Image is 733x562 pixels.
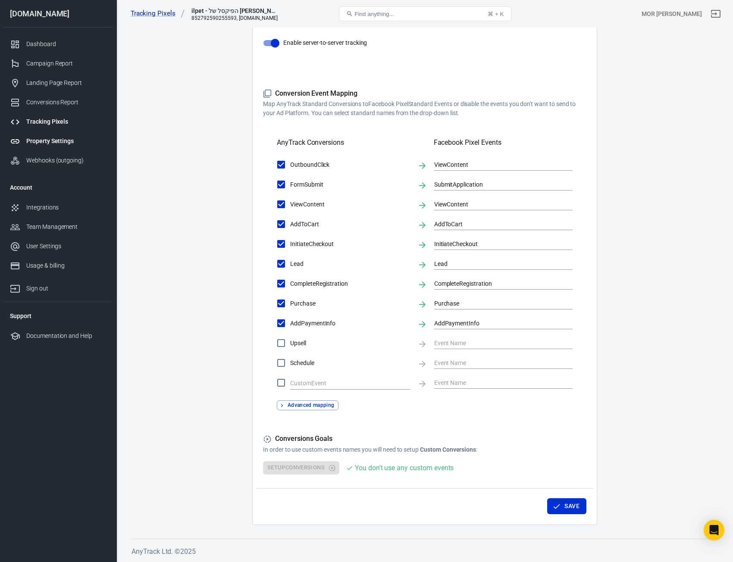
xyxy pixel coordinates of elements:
input: Event Name [434,179,560,190]
a: Webhooks (outgoing) [3,151,113,170]
input: Event Name [434,258,560,269]
button: Advanced mapping [277,400,338,410]
div: Team Management [26,222,107,231]
div: Webhooks (outgoing) [26,156,107,165]
div: Integrations [26,203,107,212]
button: Find anything...⌘ + K [339,6,511,21]
input: Event Name [434,337,560,348]
a: Integrations [3,198,113,217]
a: Tracking Pixels [3,112,113,131]
div: You don't use any custom events [355,462,454,473]
h5: Conversion Event Mapping [263,89,586,98]
h5: Conversions Goals [263,434,586,443]
li: Support [3,306,113,326]
span: Find anything... [355,11,394,17]
span: Enable server-to-server tracking [283,38,367,47]
div: Documentation and Help [26,331,107,340]
input: Event Name [434,377,560,388]
div: ilpet - הפיקסל של Meta [191,6,278,15]
div: [DOMAIN_NAME] [3,10,113,18]
input: Event Name [434,219,560,229]
a: Usage & billing [3,256,113,275]
span: CompleteRegistration [290,279,410,288]
div: Tracking Pixels [26,117,107,126]
h6: AnyTrack Ltd. © 2025 [132,546,718,557]
div: Conversions Report [26,98,107,107]
a: User Settings [3,237,113,256]
h5: Facebook Pixel Events [434,138,573,147]
div: Sign out [26,284,107,293]
a: Landing Page Report [3,73,113,93]
h5: AnyTrack Conversions [277,138,344,147]
span: Lead [290,259,410,269]
div: Account id: MBZuPSxE [642,9,702,19]
div: Open Intercom Messenger [704,520,724,540]
strong: Custom Conversions [420,446,476,453]
input: Event Name [434,238,560,249]
span: OutboundClick [290,160,410,169]
div: Usage & billing [26,261,107,270]
a: Conversions Report [3,93,113,112]
input: Clear [290,378,398,389]
div: Campaign Report [26,59,107,68]
span: ViewContent [290,200,410,209]
span: FormSubmit [290,180,410,189]
p: In order to use custom events names you will need to setup : [263,445,586,454]
a: Sign out [3,275,113,298]
div: Dashboard [26,40,107,49]
button: Save [547,498,586,514]
input: Event Name [434,199,560,209]
input: Event Name [434,159,560,170]
li: Account [3,177,113,198]
div: Landing Page Report [26,78,107,87]
span: Purchase [290,299,410,308]
div: User Settings [26,242,107,251]
a: Property Settings [3,131,113,151]
a: Sign out [705,3,726,24]
span: InitiateCheckout [290,240,410,249]
span: Schedule [290,359,410,368]
span: Upsell [290,339,410,348]
span: AddPaymentInfo [290,319,410,328]
input: Event Name [434,357,560,368]
a: Team Management [3,217,113,237]
div: 852792590255593, ilpet.co.il [191,15,278,21]
input: Event Name [434,298,560,309]
div: Property Settings [26,137,107,146]
span: AddToCart [290,220,410,229]
a: Campaign Report [3,54,113,73]
input: Event Name [434,278,560,289]
a: Dashboard [3,34,113,54]
a: Tracking Pixels [131,9,185,18]
div: ⌘ + K [488,11,504,17]
p: Map AnyTrack Standard Conversions to Facebook Pixel Standard Events or disable the events you don... [263,100,586,118]
input: Event Name [434,318,560,328]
